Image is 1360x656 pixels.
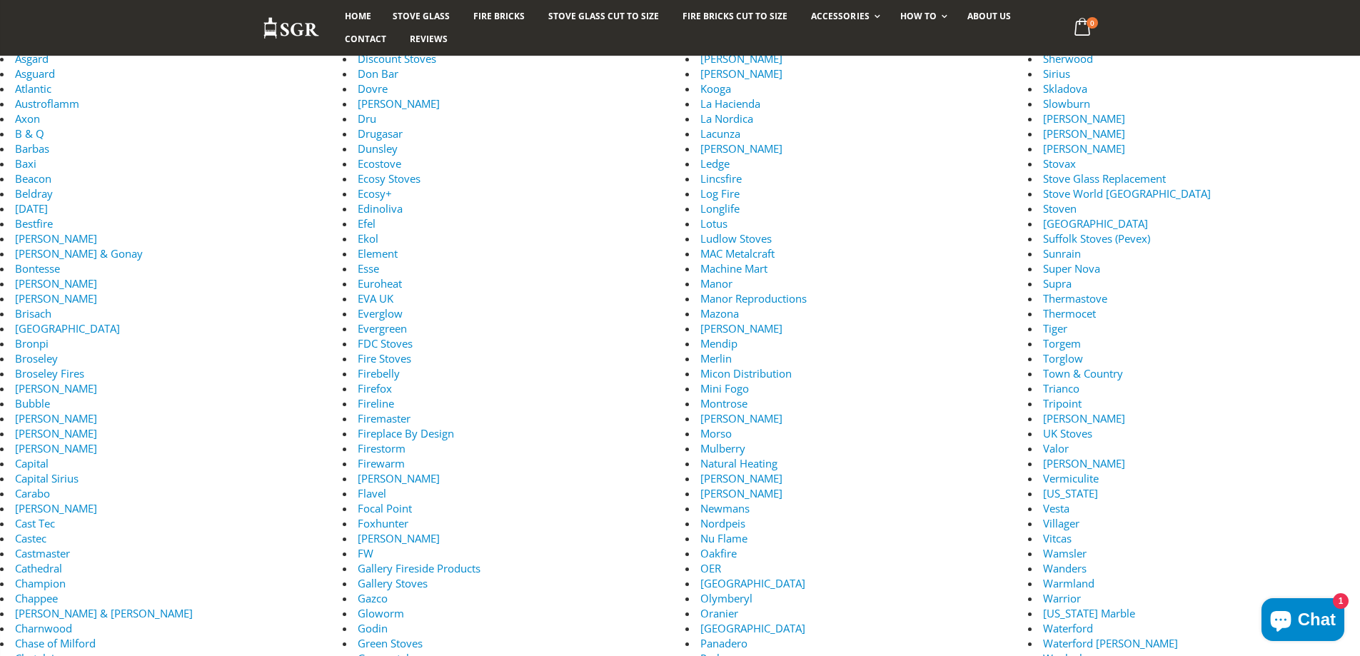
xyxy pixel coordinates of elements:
[1043,531,1072,545] a: Vitcas
[358,231,378,246] a: Ekol
[1043,81,1087,96] a: Skladova
[700,366,792,380] a: Micon Distribution
[358,171,420,186] a: Ecosy Stoves
[358,486,386,500] a: Flavel
[1043,201,1077,216] a: Stoven
[358,531,440,545] a: [PERSON_NAME]
[1043,171,1166,186] a: Stove Glass Replacement
[1043,246,1081,261] a: Sunrain
[15,591,58,605] a: Chappee
[1043,141,1125,156] a: [PERSON_NAME]
[263,16,320,40] img: Stove Glass Replacement
[700,81,731,96] a: Kooga
[382,5,460,28] a: Stove Glass
[393,10,450,22] span: Stove Glass
[358,216,376,231] a: Efel
[15,201,48,216] a: [DATE]
[1043,411,1125,425] a: [PERSON_NAME]
[345,33,386,45] span: Contact
[15,231,97,246] a: [PERSON_NAME]
[700,546,737,560] a: Oakfire
[1043,336,1081,350] a: Torgem
[700,111,753,126] a: La Nordica
[811,10,869,22] span: Accessories
[358,366,400,380] a: Firebelly
[15,441,97,455] a: [PERSON_NAME]
[358,81,388,96] a: Dovre
[538,5,670,28] a: Stove Glass Cut To Size
[358,291,393,306] a: EVA UK
[358,321,407,335] a: Evergreen
[15,546,70,560] a: Castmaster
[1043,366,1123,380] a: Town & Country
[15,111,40,126] a: Axon
[358,471,440,485] a: [PERSON_NAME]
[15,96,79,111] a: Austroflamm
[1043,231,1150,246] a: Suffolk Stoves (Pevex)
[1043,321,1067,335] a: Tiger
[700,471,782,485] a: [PERSON_NAME]
[700,276,732,291] a: Manor
[700,96,760,111] a: La Hacienda
[700,306,739,321] a: Mazona
[1043,126,1125,141] a: [PERSON_NAME]
[1043,591,1081,605] a: Warrior
[358,96,440,111] a: [PERSON_NAME]
[548,10,659,22] span: Stove Glass Cut To Size
[1043,351,1083,365] a: Torglow
[900,10,937,22] span: How To
[358,306,403,321] a: Everglow
[358,51,436,66] a: Discount Stoves
[358,411,410,425] a: Firemaster
[15,261,60,276] a: Bontesse
[358,141,398,156] a: Dunsley
[1043,621,1093,635] a: Waterford
[1043,471,1099,485] a: Vermiculite
[15,66,55,81] a: Asguard
[463,5,535,28] a: Fire Bricks
[15,426,97,440] a: [PERSON_NAME]
[700,591,752,605] a: Olymberyl
[15,306,51,321] a: Brisach
[700,621,805,635] a: [GEOGRAPHIC_DATA]
[700,606,738,620] a: Oranier
[358,111,376,126] a: Dru
[1043,51,1093,66] a: Sherwood
[1043,261,1100,276] a: Super Nova
[358,201,403,216] a: Edinoliva
[334,28,397,51] a: Contact
[15,141,49,156] a: Barbas
[15,576,66,590] a: Champion
[700,171,742,186] a: Lincsfire
[800,5,887,28] a: Accessories
[358,186,392,201] a: Ecosy+
[15,81,51,96] a: Atlantic
[700,531,747,545] a: Nu Flame
[1068,14,1097,42] a: 0
[1087,17,1098,29] span: 0
[1257,598,1349,645] inbox-online-store-chat: Shopify online store chat
[1043,441,1069,455] a: Valor
[700,561,721,575] a: OER
[358,156,401,171] a: Ecostove
[700,396,747,410] a: Montrose
[473,10,525,22] span: Fire Bricks
[15,366,84,380] a: Broseley Fires
[700,291,807,306] a: Manor Reproductions
[1043,381,1079,395] a: Trianco
[15,291,97,306] a: [PERSON_NAME]
[358,126,403,141] a: Drugasar
[15,561,62,575] a: Cathedral
[700,411,782,425] a: [PERSON_NAME]
[1043,291,1107,306] a: Thermastove
[700,126,740,141] a: Lacunza
[1043,276,1072,291] a: Supra
[700,516,745,530] a: Nordpeis
[1043,516,1079,530] a: Villager
[410,33,448,45] span: Reviews
[700,576,805,590] a: [GEOGRAPHIC_DATA]
[358,456,405,470] a: Firewarm
[967,10,1011,22] span: About us
[358,516,408,530] a: Foxhunter
[1043,216,1148,231] a: [GEOGRAPHIC_DATA]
